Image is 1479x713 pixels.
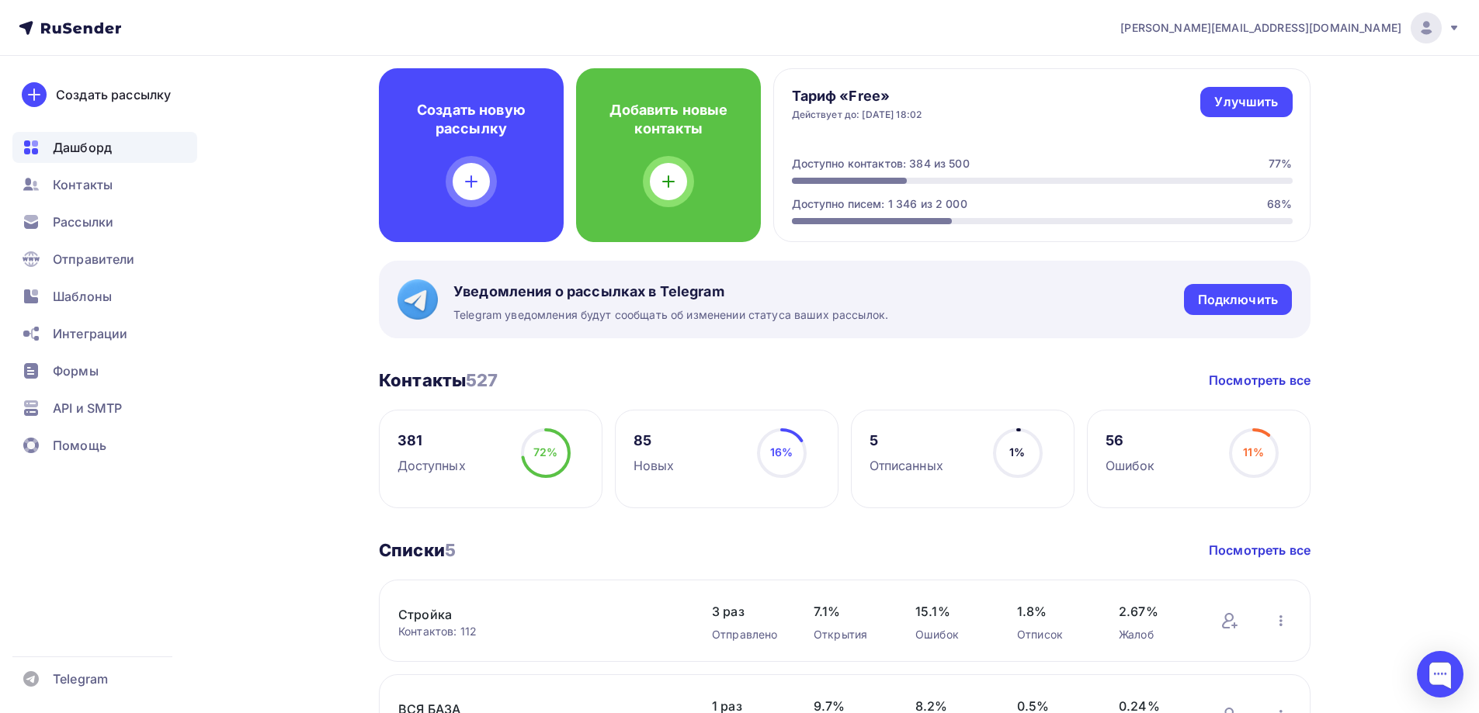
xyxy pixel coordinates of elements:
h3: Контакты [379,369,498,391]
a: Рассылки [12,206,197,237]
a: Формы [12,355,197,386]
a: Контакты [12,169,197,200]
span: 5 [445,540,456,560]
span: Интеграции [53,324,127,343]
div: Подключить [1198,291,1278,309]
div: 77% [1269,156,1292,171]
div: Открытия [814,627,884,642]
div: Жалоб [1119,627,1189,642]
span: Помощь [53,436,106,455]
div: Отписанных [870,456,943,475]
div: Ошибок [915,627,986,642]
span: 2.67% [1119,602,1189,621]
span: Дашборд [53,138,112,157]
span: Telegram [53,670,108,688]
div: 68% [1267,196,1292,212]
div: Ошибок [1106,456,1155,475]
a: Стройка [398,605,662,624]
div: Доступно писем: 1 346 из 2 000 [792,196,967,212]
span: 7.1% [814,602,884,621]
a: Посмотреть все [1209,371,1311,389]
div: 56 [1106,431,1155,450]
div: 5 [870,431,943,450]
div: Контактов: 112 [398,624,681,639]
h3: Списки [379,539,456,561]
h4: Добавить новые контакты [601,101,736,138]
span: Telegram уведомления будут сообщать об изменении статуса ваших рассылок. [453,307,888,323]
a: Отправители [12,244,197,275]
div: Отписок [1017,627,1088,642]
span: [PERSON_NAME][EMAIL_ADDRESS][DOMAIN_NAME] [1120,20,1401,36]
div: Отправлено [712,627,783,642]
div: 381 [398,431,466,450]
span: 527 [466,370,498,390]
h4: Тариф «Free» [792,87,922,106]
a: [PERSON_NAME][EMAIL_ADDRESS][DOMAIN_NAME] [1120,12,1460,43]
span: Отправители [53,250,135,268]
span: Контакты [53,175,113,194]
span: 3 раз [712,602,783,621]
a: Дашборд [12,132,197,163]
span: Шаблоны [53,287,112,306]
span: Рассылки [53,213,113,231]
a: Шаблоны [12,281,197,312]
span: 1.8% [1017,602,1088,621]
span: 16% [770,445,793,459]
span: 1% [1009,445,1025,459]
div: Действует до: [DATE] 18:02 [792,109,922,121]
a: Посмотреть все [1209,541,1311,559]
span: 15.1% [915,602,986,621]
span: Уведомления о рассылках в Telegram [453,282,888,301]
span: 11% [1243,445,1263,459]
div: Новых [634,456,675,475]
div: 85 [634,431,675,450]
span: API и SMTP [53,399,122,417]
div: Доступных [398,456,466,475]
span: Формы [53,362,99,380]
span: 72% [533,445,557,459]
div: Создать рассылку [56,85,171,104]
div: Улучшить [1214,93,1278,111]
h4: Создать новую рассылку [404,101,539,138]
div: Доступно контактов: 384 из 500 [792,156,970,171]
